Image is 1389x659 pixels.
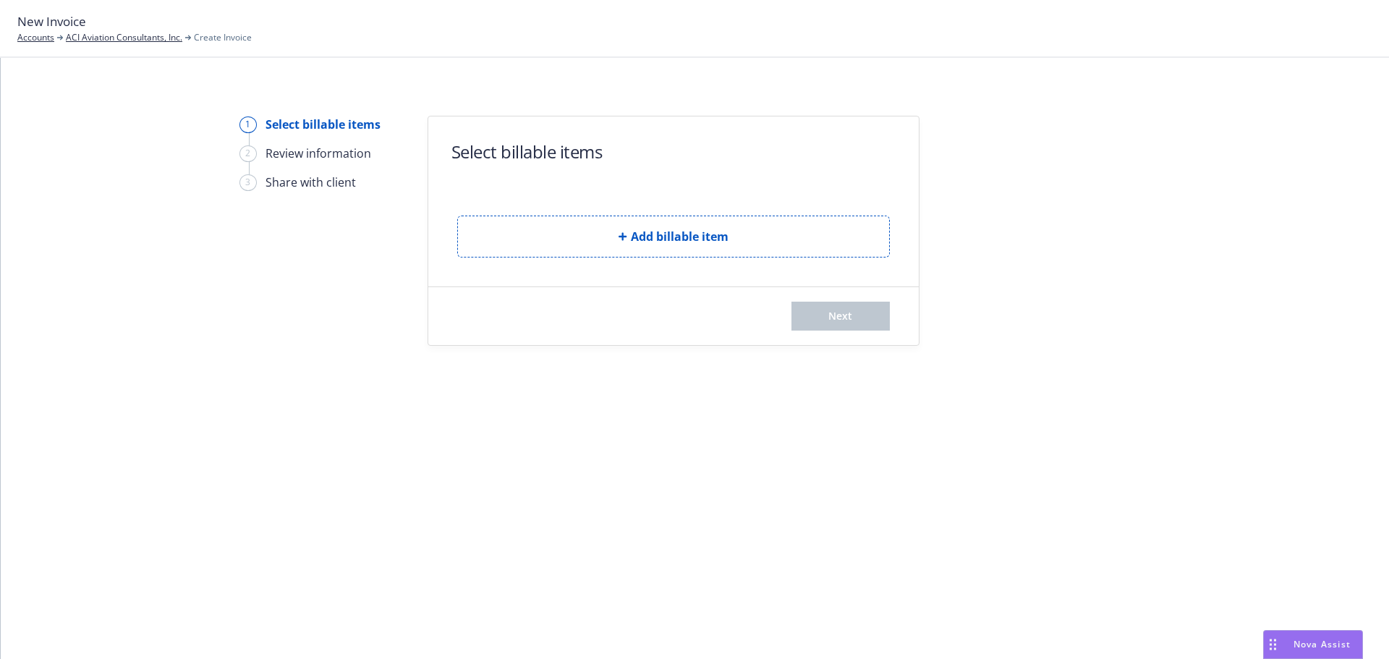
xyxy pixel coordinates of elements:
[239,145,257,162] div: 2
[17,31,54,44] a: Accounts
[1294,638,1351,650] span: Nova Assist
[266,116,381,133] div: Select billable items
[17,12,86,31] span: New Invoice
[791,302,890,331] button: Next
[828,309,852,323] span: Next
[457,216,890,258] button: Add billable item
[266,174,356,191] div: Share with client
[239,174,257,191] div: 3
[1264,631,1282,658] div: Drag to move
[194,31,252,44] span: Create Invoice
[266,145,371,162] div: Review information
[451,140,603,163] h1: Select billable items
[631,228,729,245] span: Add billable item
[66,31,182,44] a: ACI Aviation Consultants, Inc.
[239,116,257,133] div: 1
[1263,630,1363,659] button: Nova Assist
